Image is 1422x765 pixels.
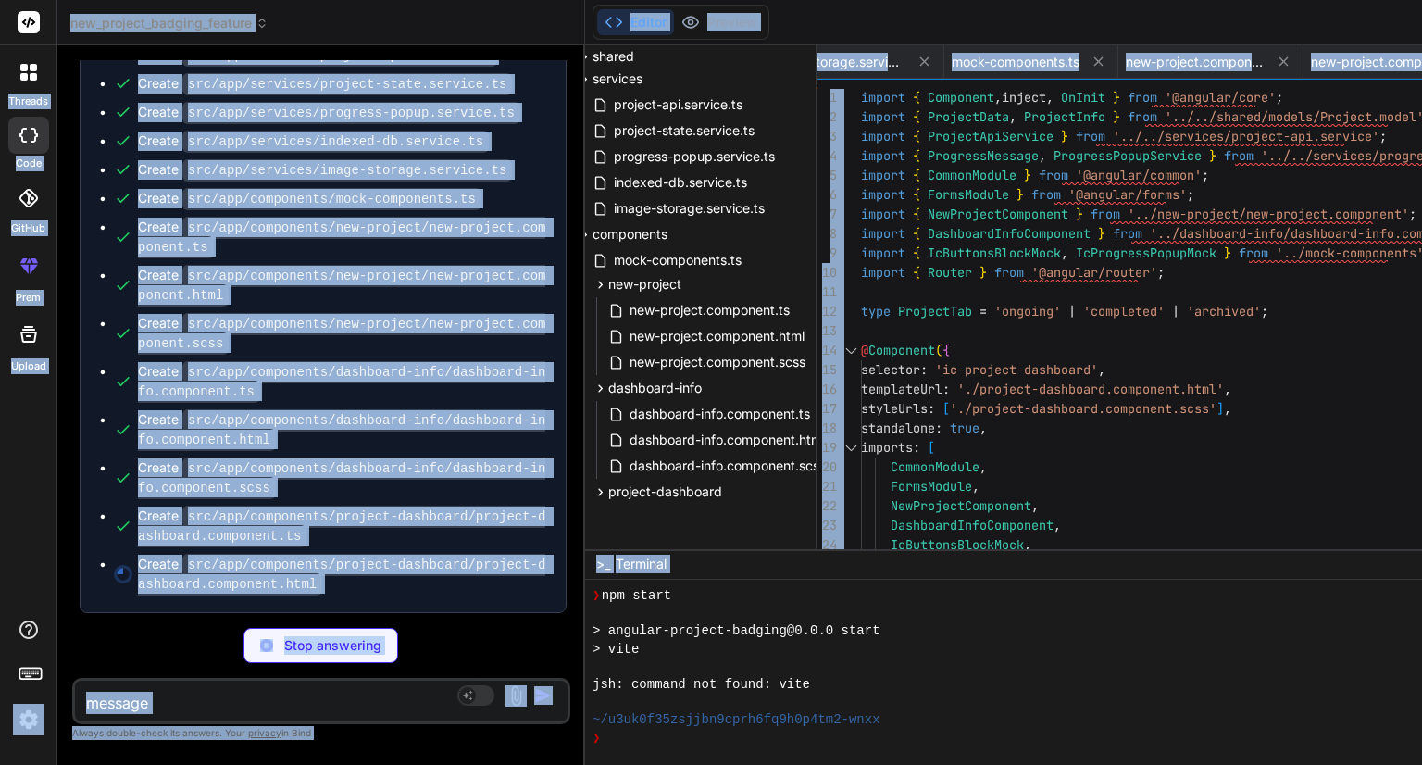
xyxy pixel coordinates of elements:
[913,206,920,222] span: {
[608,379,702,397] span: dashboard-info
[1209,147,1216,164] span: }
[138,410,547,449] div: Create
[505,685,527,707] img: attachment
[628,299,792,321] span: new-project.component.ts
[861,381,942,397] span: templateUrl
[1113,89,1120,106] span: }
[861,206,905,222] span: import
[861,342,868,358] span: @
[935,342,942,358] span: (
[138,218,547,257] div: Create
[138,266,547,305] div: Create
[1224,245,1231,261] span: }
[592,47,634,66] span: shared
[817,205,837,224] div: 7
[138,189,481,208] div: Create
[1113,225,1142,242] span: from
[1224,147,1254,164] span: from
[928,245,1061,261] span: IcButtonsBlockMock
[935,420,942,436] span: :
[592,730,602,747] span: ❯
[1098,361,1105,378] span: ,
[608,275,681,294] span: new-project
[1261,303,1268,320] span: ;
[861,361,920,378] span: selector
[920,361,928,378] span: :
[861,147,905,164] span: import
[817,496,837,516] div: 22
[138,458,545,499] code: src/app/components/dashboard-info/dashboard-info.component.scss
[138,74,512,94] div: Create
[913,147,920,164] span: {
[674,9,765,35] button: Preview
[182,188,481,210] code: src/app/components/mock-components.ts
[972,478,979,495] span: ,
[138,362,547,401] div: Create
[602,587,672,605] span: npm start
[817,477,837,496] div: 21
[935,361,1098,378] span: 'ic-project-dashboard'
[182,159,512,182] code: src/app/services/image-storage.service.ts
[592,622,880,640] span: > angular-project-badging@0.0.0 start
[138,314,547,353] div: Create
[1054,147,1202,164] span: ProgressPopupService
[913,186,920,203] span: {
[861,225,905,242] span: import
[596,555,610,573] span: >_
[913,167,920,183] span: {
[592,676,810,694] span: jsh: command not found: vite
[138,507,547,546] div: Create
[597,9,674,35] button: Editor
[1113,108,1120,125] span: }
[817,166,837,185] div: 5
[861,108,905,125] span: import
[891,478,972,495] span: FormsModule
[138,265,545,307] code: src/app/components/new-project/new-project.component.html
[1409,206,1416,222] span: ;
[1165,89,1276,106] span: '@angular/core'
[1224,381,1231,397] span: ,
[1017,186,1024,203] span: }
[612,145,777,168] span: progress-popup.service.ts
[138,555,547,594] div: Create
[1046,89,1054,106] span: ,
[138,313,545,355] code: src/app/components/new-project/new-project.component.scss
[1187,186,1194,203] span: ;
[817,399,837,419] div: 17
[861,186,905,203] span: import
[817,127,837,146] div: 3
[612,249,743,271] span: mock-components.ts
[138,160,512,180] div: Create
[628,455,828,477] span: dashboard-info.component.scss
[861,303,891,320] span: type
[891,517,1054,533] span: DashboardInfoComponent
[138,409,545,451] code: src/app/components/dashboard-info/dashboard-info.component.html
[817,535,837,555] div: 24
[950,420,979,436] span: true
[891,497,1031,514] span: NewProjectComponent
[1187,303,1261,320] span: 'archived'
[612,119,756,142] span: project-state.service.ts
[994,89,1002,106] span: ,
[1009,108,1017,125] span: ,
[817,302,837,321] div: 12
[1076,128,1105,144] span: from
[1002,89,1046,106] span: inject
[592,711,880,729] span: ~/u3uk0f35zsjjbn9cprh6fq9h0p4tm2-wnxx
[138,132,489,151] div: Create
[248,727,281,738] span: privacy
[1054,517,1061,533] span: ,
[861,439,913,456] span: imports
[1216,400,1224,417] span: ]
[8,94,48,109] label: threads
[817,244,837,263] div: 9
[817,282,837,302] div: 11
[16,290,41,306] label: prem
[1157,264,1165,281] span: ;
[1068,186,1187,203] span: '@angular/forms'
[1024,536,1031,553] span: ,
[1039,167,1068,183] span: from
[628,351,807,373] span: new-project.component.scss
[534,686,553,705] img: icon
[138,45,497,65] div: Create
